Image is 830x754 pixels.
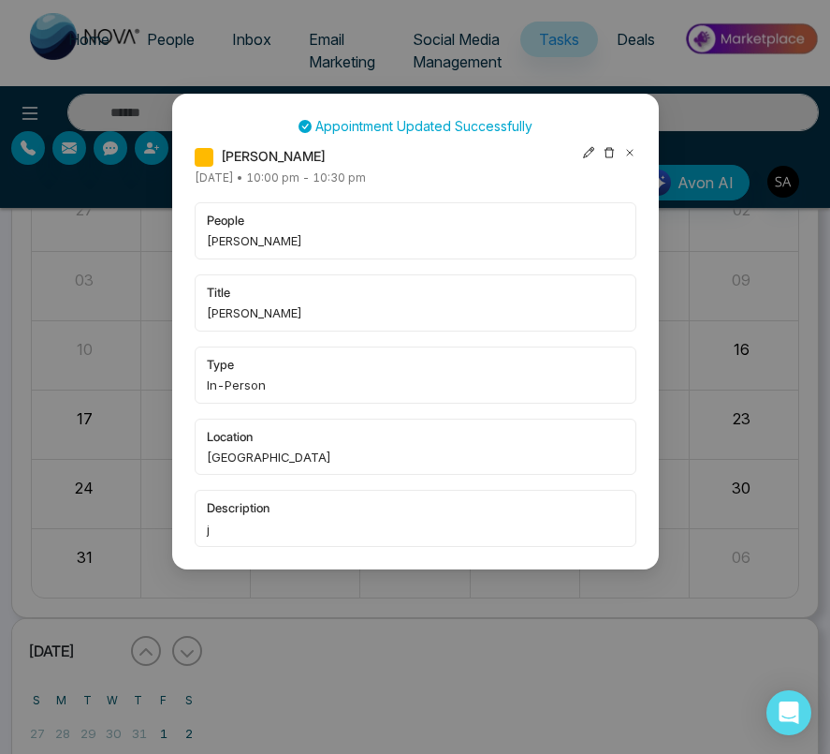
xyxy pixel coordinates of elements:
[207,448,624,466] span: [GEOGRAPHIC_DATA]
[207,303,624,322] span: [PERSON_NAME]
[207,211,624,229] span: people
[195,116,636,146] div: Appointment Updated Successfully
[195,170,366,185] span: [DATE] • 10:00 pm - 10:30 pm
[207,498,624,517] span: description
[766,690,811,735] div: Open Intercom Messenger
[221,146,326,167] span: [PERSON_NAME]
[207,355,624,374] span: type
[207,283,624,302] span: title
[207,427,624,446] span: location
[207,231,624,250] span: [PERSON_NAME]
[207,520,624,539] span: j
[207,376,624,394] span: In-Person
